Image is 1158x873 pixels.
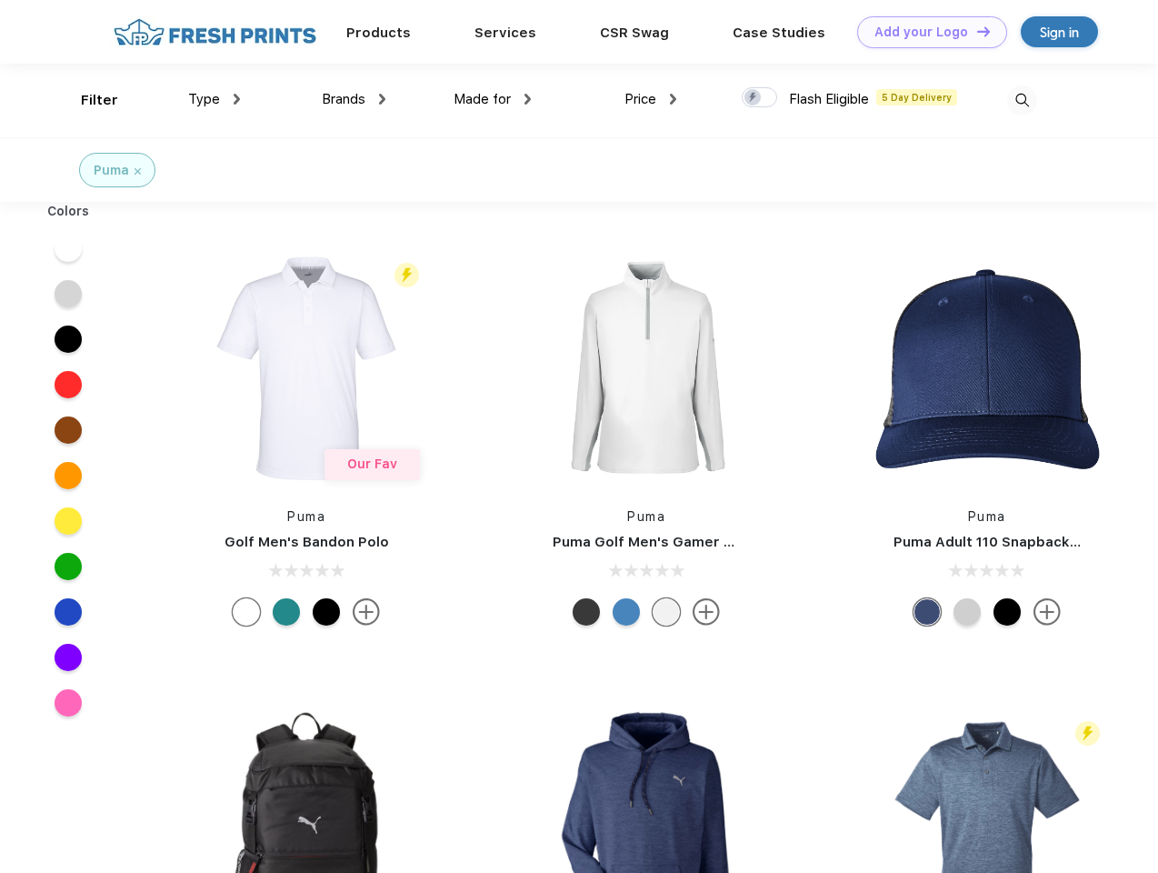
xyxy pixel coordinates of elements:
img: fo%20logo%202.webp [108,16,322,48]
a: Golf Men's Bandon Polo [225,534,389,550]
span: Type [188,91,220,107]
div: Colors [34,202,104,221]
a: Puma [627,509,665,524]
div: Bright Cobalt [613,598,640,626]
img: func=resize&h=266 [185,247,427,489]
img: dropdown.png [234,94,240,105]
img: DT [977,26,990,36]
img: more.svg [693,598,720,626]
img: func=resize&h=266 [525,247,767,489]
img: func=resize&h=266 [866,247,1108,489]
img: more.svg [1033,598,1061,626]
a: Puma Golf Men's Gamer Golf Quarter-Zip [553,534,840,550]
div: Add your Logo [874,25,968,40]
span: Our Fav [347,457,397,471]
div: Puma [94,161,129,180]
img: dropdown.png [524,94,531,105]
div: Bright White [653,598,680,626]
img: desktop_search.svg [1007,85,1037,115]
div: Pma Blk Pma Blk [993,598,1021,626]
span: Flash Eligible [789,91,869,107]
a: Products [346,25,411,41]
div: Peacoat Qut Shd [913,598,941,626]
a: CSR Swag [600,25,669,41]
div: Green Lagoon [273,598,300,626]
div: Puma Black [313,598,340,626]
img: dropdown.png [379,94,385,105]
img: dropdown.png [670,94,676,105]
a: Services [474,25,536,41]
span: 5 Day Delivery [876,89,957,105]
div: Quarry Brt Whit [953,598,981,626]
span: Brands [322,91,365,107]
div: Puma Black [573,598,600,626]
img: filter_cancel.svg [135,168,141,175]
span: Made for [454,91,511,107]
div: Sign in [1040,22,1079,43]
img: flash_active_toggle.svg [394,263,419,287]
a: Puma [287,509,325,524]
a: Puma [968,509,1006,524]
div: Bright White [233,598,260,626]
a: Sign in [1021,16,1098,47]
img: more.svg [353,598,380,626]
img: flash_active_toggle.svg [1075,721,1100,746]
div: Filter [81,90,118,111]
span: Price [624,91,656,107]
